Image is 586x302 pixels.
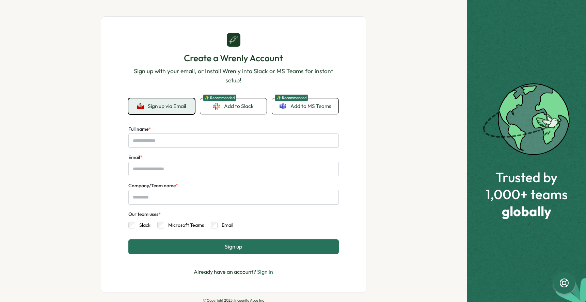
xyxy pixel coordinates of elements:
span: 1,000+ teams [486,187,568,202]
span: Sign up [225,243,242,250]
span: ✨ Recommended [203,94,236,101]
label: Email [128,154,142,161]
p: Sign up with your email, or Install Wrenly into Slack or MS Teams for instant setup! [128,67,339,85]
span: ✨ Recommended [275,94,308,101]
span: Trusted by [486,170,568,185]
a: ✨ RecommendedAdd to Slack [200,98,267,114]
span: Add to Slack [224,102,254,110]
span: Sign up via Email [148,103,186,109]
button: Sign up via Email [128,98,195,114]
button: Sign up [128,239,339,254]
p: Already have an account? [194,268,273,276]
label: Company/Team name [128,182,178,190]
span: globally [486,204,568,219]
h1: Create a Wrenly Account [128,52,339,64]
label: Slack [135,222,151,228]
span: Add to MS Teams [290,102,331,110]
label: Microsoft Teams [164,222,204,228]
div: Our team uses [128,211,161,218]
a: ✨ RecommendedAdd to MS Teams [272,98,338,114]
a: Sign in [257,268,273,275]
label: Full name [128,126,151,133]
label: Email [218,222,233,228]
